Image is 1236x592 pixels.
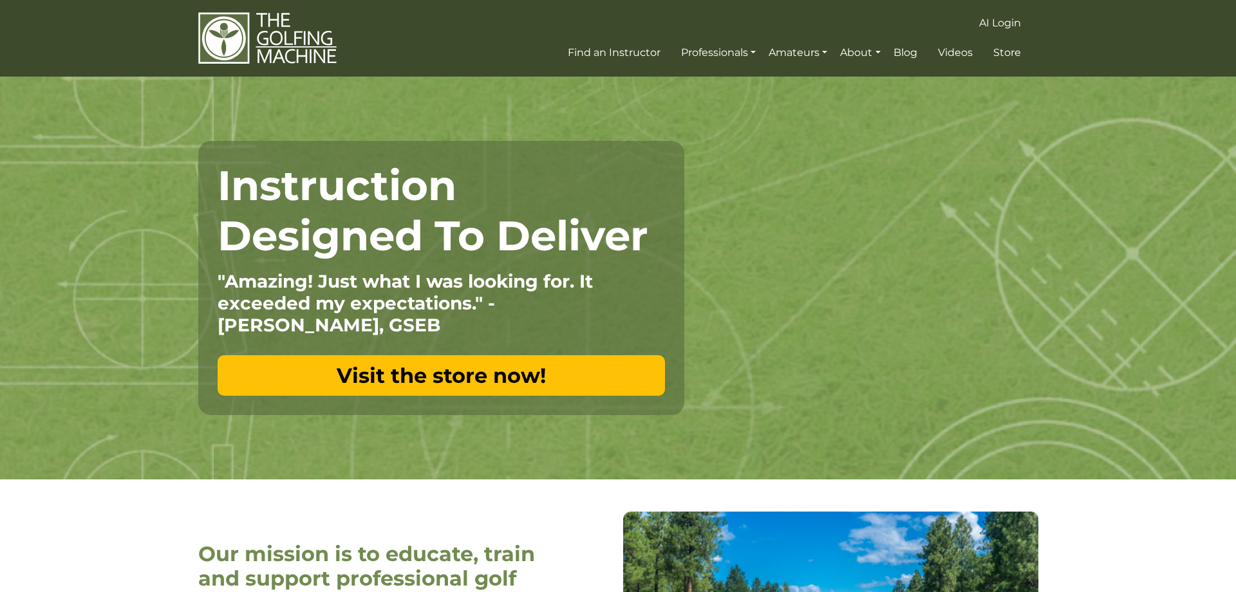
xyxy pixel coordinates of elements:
[976,12,1024,35] a: AI Login
[938,46,973,59] span: Videos
[218,270,665,336] p: "Amazing! Just what I was looking for. It exceeded my expectations." - [PERSON_NAME], GSEB
[935,41,976,64] a: Videos
[198,12,337,65] img: The Golfing Machine
[218,160,665,261] h1: Instruction Designed To Deliver
[568,46,660,59] span: Find an Instructor
[765,41,830,64] a: Amateurs
[993,46,1021,59] span: Store
[979,17,1021,29] span: AI Login
[565,41,664,64] a: Find an Instructor
[218,355,665,396] a: Visit the store now!
[837,41,883,64] a: About
[890,41,921,64] a: Blog
[894,46,917,59] span: Blog
[990,41,1024,64] a: Store
[678,41,759,64] a: Professionals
